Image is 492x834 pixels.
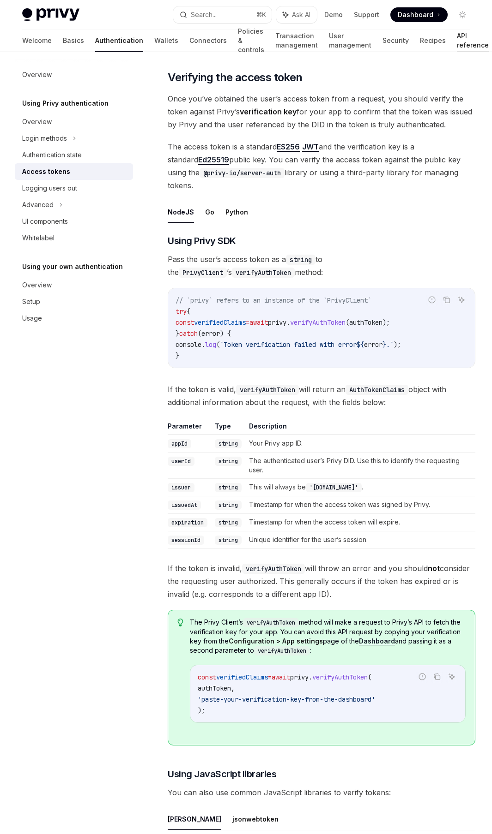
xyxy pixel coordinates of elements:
[216,340,220,349] span: (
[245,513,475,531] td: Timestamp for when the access token will expire.
[276,6,317,23] button: Ask AI
[306,483,362,492] code: '[DOMAIN_NAME]'
[216,673,268,681] span: verifiedClaims
[22,98,109,109] h5: Using Privy authentication
[242,564,305,574] code: verifyAuthToken
[457,30,489,52] a: API reference
[277,142,300,152] a: ES256
[324,10,343,19] a: Demo
[198,684,231,692] span: authToken
[398,10,433,19] span: Dashboard
[245,422,475,435] th: Description
[220,340,357,349] span: `Token verification failed with error
[431,671,443,683] button: Copy the contents from the code block
[245,531,475,548] td: Unique identifier for the user’s session.
[232,808,279,830] button: jsonwebtoken
[249,318,268,327] span: await
[168,536,204,545] code: sessionId
[15,310,133,327] a: Usage
[368,673,371,681] span: (
[201,329,220,338] span: error
[246,318,249,327] span: =
[63,30,84,52] a: Basics
[22,280,52,291] div: Overview
[236,385,299,395] code: verifyAuthToken
[22,296,40,307] div: Setup
[95,30,143,52] a: Authentication
[455,7,470,22] button: Toggle dark mode
[22,69,52,80] div: Overview
[254,646,310,655] code: verifyAuthToken
[15,147,133,163] a: Authentication state
[275,30,318,52] a: Transaction management
[168,201,194,223] button: NodeJS
[312,673,368,681] span: verifyAuthToken
[420,30,446,52] a: Recipes
[190,618,466,655] span: The Privy Client’s method will make a request to Privy’s API to fetch the verification key for yo...
[168,808,221,830] button: [PERSON_NAME]
[229,637,323,645] strong: Configuration > App settings
[198,673,216,681] span: const
[426,294,438,306] button: Report incorrect code
[22,166,70,177] div: Access tokens
[168,70,302,85] span: Verifying the access token
[22,183,77,194] div: Logging users out
[22,116,52,127] div: Overview
[211,422,245,435] th: Type
[383,30,409,52] a: Security
[428,564,440,573] strong: not
[245,435,475,452] td: Your Privy app ID.
[168,768,276,780] span: Using JavaScript libraries
[168,786,475,799] span: You can also use common JavaScript libraries to verify tokens:
[22,232,55,244] div: Whitelabel
[179,268,227,278] code: PrivyClient
[168,422,211,435] th: Parameter
[243,618,299,627] code: verifyAuthToken
[349,318,383,327] span: authToken
[22,133,67,144] div: Login methods
[198,706,205,715] span: );
[272,673,290,681] span: await
[15,230,133,246] a: Whitelabel
[168,234,236,247] span: Using Privy SDK
[390,7,448,22] a: Dashboard
[168,562,475,601] span: If the token is invalid, will throw an error and you should consider the requesting user authoriz...
[359,637,395,645] strong: Dashboard
[446,671,458,683] button: Ask AI
[205,201,214,223] button: Go
[220,329,231,338] span: ) {
[215,536,242,545] code: string
[215,457,242,466] code: string
[416,671,428,683] button: Report incorrect code
[168,518,207,527] code: expiration
[168,457,194,466] code: userId
[168,140,475,192] span: The access token is a standard and the verification key is a standard public key. You can verify ...
[256,11,266,18] span: ⌘ K
[168,439,191,448] code: appId
[187,307,190,316] span: {
[346,385,408,395] code: AuthTokenClaims
[245,478,475,496] td: This will always be .
[198,155,229,165] a: Ed25519
[176,318,194,327] span: const
[394,340,401,349] span: );
[15,293,133,310] a: Setup
[168,500,201,510] code: issuedAt
[176,351,179,360] span: }
[302,142,319,152] a: JWT
[176,340,201,349] span: console
[383,340,386,349] span: }
[176,329,179,338] span: }
[22,199,54,210] div: Advanced
[168,92,475,131] span: Once you’ve obtained the user’s access token from a request, you should verify the token against ...
[386,340,394,349] span: .`
[232,268,295,278] code: verifyAuthToken
[215,500,242,510] code: string
[215,518,242,527] code: string
[359,637,395,645] a: Dashboard
[189,30,227,52] a: Connectors
[268,318,286,327] span: privy
[357,340,364,349] span: ${
[215,483,242,492] code: string
[173,6,272,23] button: Search...⌘K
